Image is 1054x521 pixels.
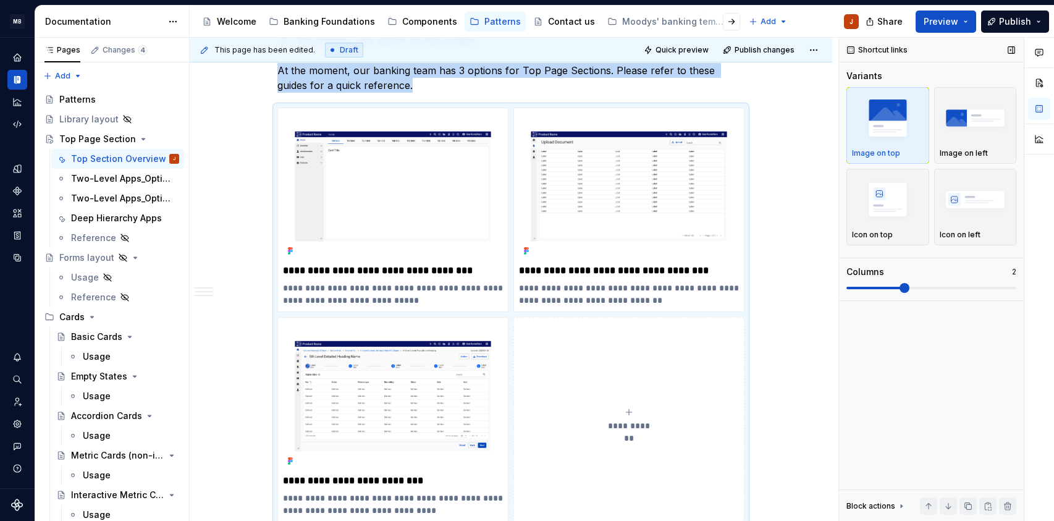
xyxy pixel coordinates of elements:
[83,430,111,442] div: Usage
[51,485,184,505] a: Interactive Metric Cards
[850,17,853,27] div: J
[51,188,184,208] a: Two-Level Apps_Option 2
[7,92,27,112] a: Analytics
[735,45,795,55] span: Publish changes
[71,449,164,462] div: Metric Cards (non-interaction)
[846,498,906,515] div: Block actions
[7,414,27,434] a: Settings
[51,149,184,169] a: Top Section OverviewJ
[83,509,111,521] div: Usage
[465,12,526,32] a: Patterns
[40,248,184,268] a: Forms layout
[7,347,27,367] button: Notifications
[71,331,122,343] div: Basic Cards
[51,406,184,426] a: Accordion Cards
[719,41,800,59] button: Publish changes
[7,70,27,90] a: Documentation
[63,465,184,485] a: Usage
[71,291,116,303] div: Reference
[71,192,173,205] div: Two-Level Apps_Option 2
[622,15,724,28] div: Moodys' banking template
[59,133,136,145] div: Top Page Section
[934,169,1017,245] button: placeholderIcon on left
[63,386,184,406] a: Usage
[916,11,976,33] button: Preview
[264,12,380,32] a: Banking Foundations
[59,113,119,125] div: Library layout
[940,177,1011,222] img: placeholder
[51,366,184,386] a: Empty States
[40,67,86,85] button: Add
[7,392,27,412] a: Invite team
[83,469,111,481] div: Usage
[7,203,27,223] a: Assets
[71,271,99,284] div: Usage
[40,307,184,327] div: Cards
[484,15,521,28] div: Patterns
[51,208,184,228] a: Deep Hierarchy Apps
[51,268,184,287] a: Usage
[63,347,184,366] a: Usage
[11,499,23,511] svg: Supernova Logo
[71,232,116,244] div: Reference
[940,230,980,240] p: Icon on left
[877,15,903,28] span: Share
[63,426,184,446] a: Usage
[7,436,27,456] div: Contact support
[7,248,27,268] a: Data sources
[55,71,70,81] span: Add
[284,15,375,28] div: Banking Foundations
[59,252,114,264] div: Forms layout
[51,169,184,188] a: Two-Level Apps_Option 1
[283,323,503,469] img: 97e96915-fa1d-4b2f-b51b-0901f966e67b.png
[138,45,148,55] span: 4
[83,350,111,363] div: Usage
[197,9,743,34] div: Page tree
[83,390,111,402] div: Usage
[528,12,600,32] a: Contact us
[852,95,924,140] img: placeholder
[7,181,27,201] div: Components
[51,228,184,248] a: Reference
[71,212,162,224] div: Deep Hierarchy Apps
[71,172,173,185] div: Two-Level Apps_Option 1
[197,12,261,32] a: Welcome
[45,15,162,28] div: Documentation
[277,63,744,93] p: At the moment, our banking team has 3 options for Top Page Sections. Please refer to these guides...
[7,159,27,179] a: Design tokens
[7,114,27,134] a: Code automation
[217,15,256,28] div: Welcome
[602,12,743,32] a: Moodys' banking template
[214,45,315,55] span: This page has been edited.
[852,177,924,222] img: placeholder
[402,15,457,28] div: Components
[7,226,27,245] a: Storybook stories
[71,370,127,383] div: Empty States
[852,230,893,240] p: Icon on top
[846,87,929,164] button: placeholderImage on top
[40,90,184,109] a: Patterns
[340,45,358,55] span: Draft
[852,148,900,158] p: Image on top
[7,370,27,389] button: Search ⌘K
[40,109,184,129] a: Library layout
[999,15,1031,28] span: Publish
[71,489,164,501] div: Interactive Metric Cards
[7,48,27,67] a: Home
[2,8,32,35] button: MB
[859,11,911,33] button: Share
[846,501,895,511] div: Block actions
[981,11,1049,33] button: Publish
[59,311,85,323] div: Cards
[761,17,776,27] span: Add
